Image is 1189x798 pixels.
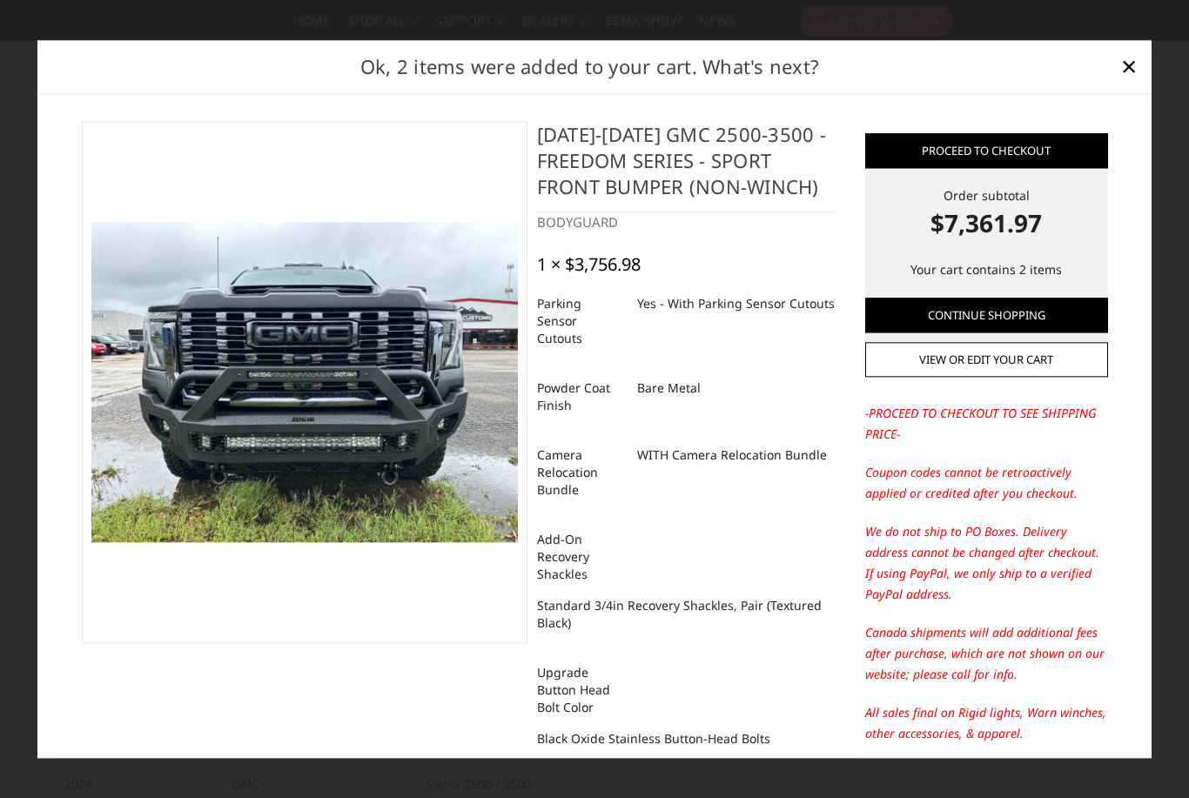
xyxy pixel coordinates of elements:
a: Close [1115,53,1143,81]
dt: Powder Coat Finish [537,372,624,421]
dt: Add-On Recovery Shackles [537,524,624,590]
h2: Ok, 2 items were added to your cart. What's next? [65,52,1115,81]
p: Canada shipments will add additional fees after purchase, which are not shown on our website; ple... [865,622,1108,685]
p: Coupon codes cannot be retroactively applied or credited after you checkout. [865,462,1108,504]
dd: Bare Metal [637,372,701,404]
div: Order subtotal [865,186,1108,241]
div: 1 × $3,756.98 [537,254,641,275]
p: Your cart contains 2 items [865,259,1108,280]
a: Continue Shopping [865,298,1108,332]
p: -PROCEED TO CHECKOUT TO SEE SHIPPING PRICE- [865,403,1108,445]
div: BODYGUARD [537,212,837,232]
dd: Black Oxide Stainless Button-Head Bolts [537,723,770,754]
dd: Yes - With Parking Sensor Cutouts [637,288,835,319]
strong: $7,361.97 [865,205,1108,241]
p: We do not ship to PO Boxes. Delivery address cannot be changed after checkout. If using PayPal, w... [865,521,1108,605]
img: 2024-2025 GMC 2500-3500 - Freedom Series - Sport Front Bumper (non-winch) [91,223,518,542]
dt: Camera Relocation Bundle [537,439,624,506]
a: View or edit your cart [865,342,1108,377]
dd: WITH Camera Relocation Bundle [637,439,827,471]
p: All sales final on Rigid lights, Warn winches, other accessories, & apparel. [865,702,1108,744]
span: × [1121,48,1137,85]
a: Proceed to checkout [865,133,1108,168]
dt: Parking Sensor Cutouts [537,288,624,354]
dd: Standard 3/4in Recovery Shackles, Pair (Textured Black) [537,590,837,639]
dt: Upgrade Button Head Bolt Color [537,657,624,723]
h4: [DATE]-[DATE] GMC 2500-3500 - Freedom Series - Sport Front Bumper (non-winch) [537,121,837,212]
